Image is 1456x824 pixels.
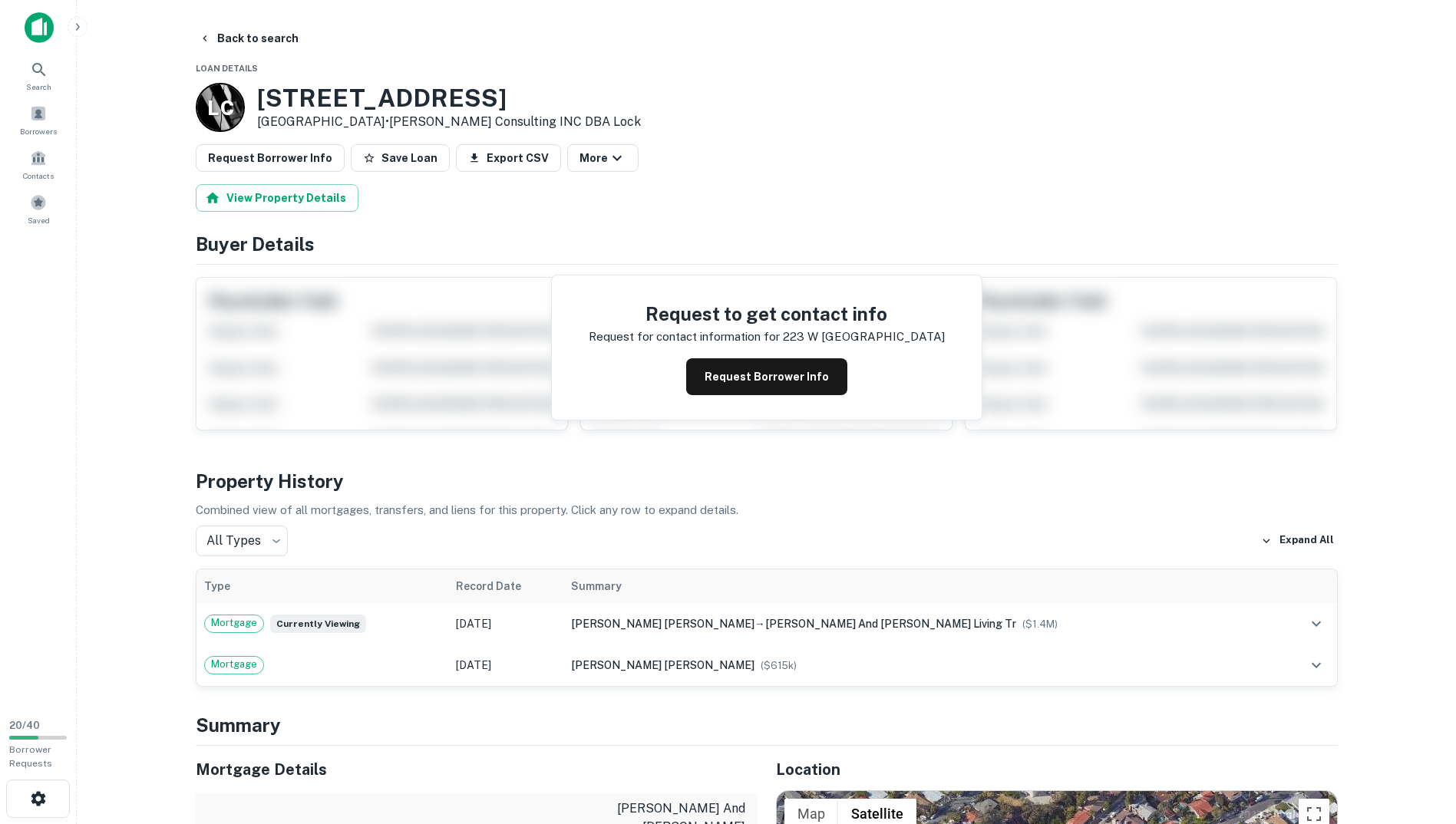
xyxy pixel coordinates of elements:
[207,93,233,123] p: L C
[9,720,40,731] span: 20 / 40
[196,758,758,781] h5: Mortgage Details
[1022,618,1058,630] span: ($ 1.4M )
[389,114,641,129] a: [PERSON_NAME] Consulting INC DBA Lock
[571,618,754,630] span: [PERSON_NAME] [PERSON_NAME]
[193,25,305,52] button: Back to search
[5,188,72,229] a: Saved
[25,12,54,43] img: capitalize-icon.png
[589,328,780,346] p: Request for contact information for
[1379,701,1456,775] iframe: Chat Widget
[196,184,358,212] button: View Property Details
[571,659,754,671] span: [PERSON_NAME] [PERSON_NAME]
[563,569,1278,603] th: Summary
[196,83,245,132] a: L C
[776,758,1338,781] h5: Location
[1303,611,1329,637] button: expand row
[196,526,288,556] div: All Types
[196,144,345,172] button: Request Borrower Info
[20,125,57,137] span: Borrowers
[196,467,1338,495] h4: Property History
[589,300,945,328] h4: Request to get contact info
[196,230,1338,258] h4: Buyer Details
[456,144,561,172] button: Export CSV
[1303,652,1329,678] button: expand row
[196,64,258,73] span: Loan Details
[761,660,797,671] span: ($ 615k )
[28,214,50,226] span: Saved
[783,328,945,346] p: 223 w [GEOGRAPHIC_DATA]
[5,54,72,96] a: Search
[1257,529,1338,552] button: Expand All
[196,711,1338,739] h4: Summary
[765,618,1016,630] span: [PERSON_NAME] and [PERSON_NAME] living tr
[567,144,639,172] button: More
[205,657,263,672] span: Mortgage
[9,744,52,769] span: Borrower Requests
[257,84,641,113] h3: [STREET_ADDRESS]
[196,501,1338,519] p: Combined view of all mortgages, transfers, and liens for this property. Click any row to expand d...
[448,569,563,603] th: Record Date
[448,603,563,644] td: [DATE]
[351,144,450,172] button: Save Loan
[686,358,847,395] button: Request Borrower Info
[5,99,72,140] a: Borrowers
[196,569,449,603] th: Type
[23,170,54,182] span: Contacts
[448,644,563,686] td: [DATE]
[257,113,641,131] p: [GEOGRAPHIC_DATA] •
[26,81,51,93] span: Search
[270,615,366,633] span: Currently viewing
[5,143,72,185] a: Contacts
[571,615,1270,632] div: →
[205,615,263,631] span: Mortgage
